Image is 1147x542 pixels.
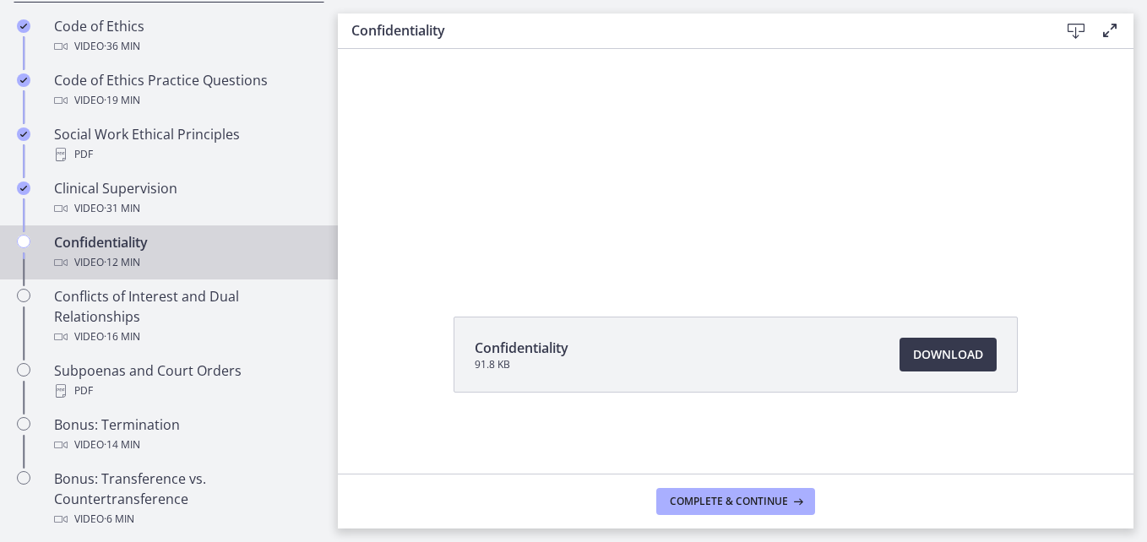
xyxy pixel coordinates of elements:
i: Completed [17,182,30,195]
div: PDF [54,381,318,401]
div: Video [54,90,318,111]
span: · 16 min [104,327,140,347]
div: Video [54,36,318,57]
div: Video [54,435,318,455]
span: 91.8 KB [475,358,568,371]
span: · 31 min [104,198,140,219]
span: Complete & continue [670,495,788,508]
span: Download [913,344,983,365]
div: Video [54,198,318,219]
span: · 6 min [104,509,134,529]
i: Completed [17,19,30,33]
i: Completed [17,127,30,141]
span: · 14 min [104,435,140,455]
a: Download [900,338,997,371]
span: · 36 min [104,36,140,57]
div: Video [54,327,318,347]
button: Complete & continue [656,488,815,515]
div: Bonus: Termination [54,415,318,455]
div: PDF [54,144,318,165]
div: Confidentiality [54,232,318,273]
div: Conflicts of Interest and Dual Relationships [54,286,318,347]
div: Code of Ethics [54,16,318,57]
span: · 19 min [104,90,140,111]
div: Subpoenas and Court Orders [54,360,318,401]
span: · 12 min [104,252,140,273]
div: Social Work Ethical Principles [54,124,318,165]
h3: Confidentiality [351,20,1032,41]
div: Clinical Supervision [54,178,318,219]
div: Bonus: Transference vs. Countertransference [54,469,318,529]
div: Code of Ethics Practice Questions [54,70,318,111]
span: Confidentiality [475,338,568,358]
div: Video [54,509,318,529]
i: Completed [17,73,30,87]
div: Video [54,252,318,273]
